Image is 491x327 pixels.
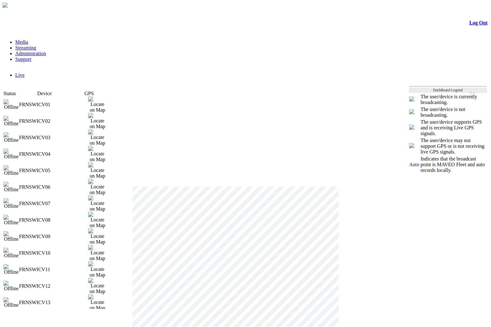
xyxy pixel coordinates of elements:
img: Offline [3,165,19,176]
td: FRNSWICV03 [19,129,88,146]
td: FRNSWICV13 [19,294,88,311]
a: Streaming [15,45,36,50]
img: Locate on Map [88,113,107,129]
td: FRNSWICV05 [19,162,88,179]
img: arrow-3.png [3,3,8,8]
img: miniPlay.png [409,96,414,101]
td: The user/device is currently broadcasting. [420,94,487,106]
img: miniNoPlay.png [409,109,414,114]
img: Locate on Map [88,294,107,311]
td: FRNSWICV11 [19,261,88,278]
img: Locate on Map [88,179,107,195]
span: Auto [409,162,419,167]
img: crosshair_blue.png [409,125,414,130]
img: Locate on Map [88,261,107,278]
img: Locate on Map [88,96,107,113]
td: FRNSWICV10 [19,245,88,261]
td: FRNSWICV01 [19,96,88,113]
img: Offline [3,182,19,193]
img: Locate on Map [88,146,107,162]
td: GPS [76,91,102,96]
img: Offline [3,99,19,110]
a: Live [15,72,24,78]
img: Locate on Map [88,245,107,261]
a: Support [15,56,31,62]
td: DashBoard Legend [409,88,487,93]
img: crosshair_gray.png [409,143,414,148]
td: FRNSWICV02 [19,113,88,129]
img: Offline [3,132,19,143]
span: Welcome, [PERSON_NAME] (Administrator) [380,88,457,93]
td: FRNSWICV08 [19,212,88,228]
a: Media [15,39,28,45]
img: Offline [3,215,19,226]
img: Offline [3,116,19,127]
td: Device [37,91,76,96]
img: Locate on Map [88,129,107,146]
td: Indicates that the broadcast point is MAVEO Fleet and auto records locally. [420,156,487,173]
img: Locate on Map [88,228,107,245]
td: The user/device is not broadcasting. [420,106,487,118]
td: The user/device supports GPS and is receiving Live GPS signals. [420,119,487,137]
img: Offline [3,231,19,242]
img: Locate on Map [88,162,107,179]
td: FRNSWICV06 [19,179,88,195]
img: Offline [3,149,19,160]
img: Locate on Map [88,278,107,294]
td: Status [3,91,37,96]
img: Offline [3,248,19,258]
img: Locate on Map [88,195,107,212]
td: FRNSWICV12 [19,278,88,294]
img: Offline [3,198,19,209]
img: Locate on Map [88,212,107,228]
td: FRNSWICV09 [19,228,88,245]
td: FRNSWICV04 [19,146,88,162]
td: The user/device may not support GPS or is not receiving live GPS signals. [420,137,487,155]
td: FRNSWICV07 [19,195,88,212]
img: Offline [3,297,19,308]
a: Log Out [469,20,488,25]
img: Offline [3,281,19,291]
a: Administration [15,51,46,56]
img: Offline [3,264,19,275]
